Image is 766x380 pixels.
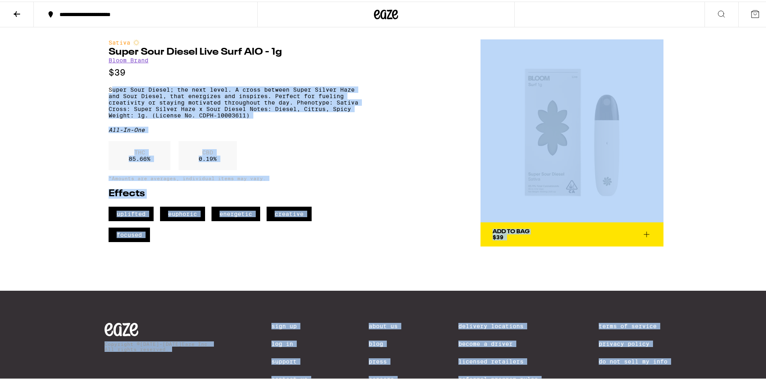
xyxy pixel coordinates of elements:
[271,357,308,363] a: Support
[199,148,217,154] p: CBD
[369,357,398,363] a: Press
[109,125,358,131] div: All-In-One
[493,232,503,239] span: $39
[458,339,538,345] a: Become a Driver
[267,205,312,220] span: creative
[109,46,358,55] h1: Super Sour Diesel Live Surf AIO - 1g
[369,321,398,328] a: About Us
[5,6,58,12] span: Hi. Need any help?
[212,205,260,220] span: energetic
[481,221,663,245] button: Add To Bag$39
[458,321,538,328] a: Delivery Locations
[458,357,538,363] a: Licensed Retailers
[109,55,148,62] a: Bloom Brand
[109,140,170,168] div: 85.66 %
[369,339,398,345] a: Blog
[160,205,205,220] span: euphoric
[109,205,154,220] span: uplifted
[599,357,667,363] a: Do Not Sell My Info
[271,339,308,345] a: Log In
[599,339,667,345] a: Privacy Policy
[109,226,150,240] span: focused
[105,340,211,350] p: Copyright © [DATE]-[DATE] Eaze Inc. All rights reserved.
[129,148,150,154] p: THC
[481,38,663,221] img: Bloom Brand - Super Sour Diesel Live Surf AIO - 1g
[599,321,667,328] a: Terms of Service
[133,38,140,44] img: sativaColor.svg
[109,85,358,117] p: Super Sour Diesel; the next level. A cross between Super Silver Haze and Sour Diesel, that energi...
[493,227,530,233] div: Add To Bag
[109,38,358,44] div: Sativa
[109,174,358,179] p: *Amounts are averages, individual items may vary.
[109,187,358,197] h2: Effects
[271,321,308,328] a: Sign Up
[109,66,358,76] p: $39
[179,140,237,168] div: 0.19 %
